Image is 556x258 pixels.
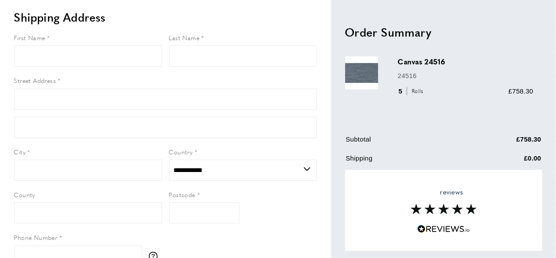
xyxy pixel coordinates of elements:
h2: Shipping Address [14,9,317,25]
span: Postcode [169,190,195,199]
span: £758.30 [508,87,533,94]
span: reviews [423,187,463,196]
span: Last Name [169,33,200,42]
td: £0.00 [464,153,541,170]
h2: Order Summary [345,24,542,40]
img: Reviews.io 5 stars [417,225,470,233]
span: First Name [14,33,45,42]
span: Rolls [407,87,426,95]
img: Reviews section [411,204,477,214]
td: Subtotal [346,134,464,151]
span: County [14,190,35,199]
span: Street Address [14,76,56,85]
td: Shipping [346,153,464,170]
h3: Canvas 24516 [398,56,534,67]
span: City [14,147,26,156]
span: Phone Number [14,233,58,242]
img: Canvas 24516 [345,56,378,90]
span: Country [169,147,193,156]
td: £758.30 [464,134,541,151]
div: 5 [398,86,427,96]
p: 24516 [398,70,534,81]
